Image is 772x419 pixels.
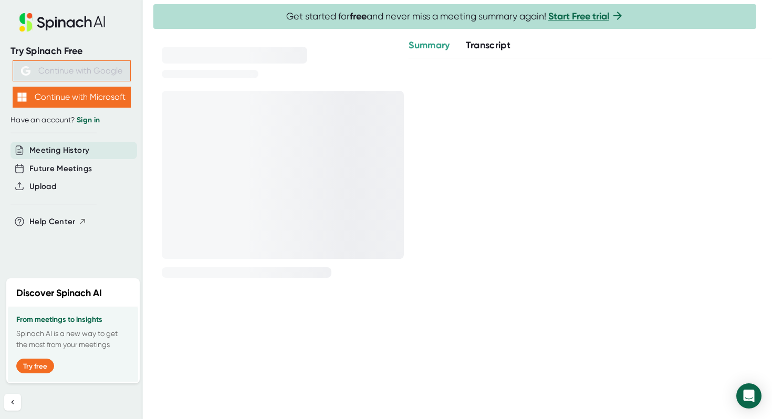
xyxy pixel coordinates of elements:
button: Continue with Microsoft [13,87,131,108]
span: Summary [409,39,450,51]
button: Future Meetings [29,163,92,175]
div: Try Spinach Free [11,45,132,57]
a: Sign in [77,116,100,124]
img: Aehbyd4JwY73AAAAAElFTkSuQmCC [21,66,30,76]
b: free [350,11,367,22]
h3: From meetings to insights [16,316,130,324]
button: Summary [409,38,450,53]
a: Start Free trial [548,11,609,22]
button: Try free [16,359,54,373]
h2: Discover Spinach AI [16,286,102,300]
div: Open Intercom Messenger [736,383,761,408]
button: Continue with Google [13,60,131,81]
p: Spinach AI is a new way to get the most from your meetings [16,328,130,350]
button: Meeting History [29,144,89,156]
span: Get started for and never miss a meeting summary again! [286,11,624,23]
button: Transcript [466,38,511,53]
button: Help Center [29,216,87,228]
span: Help Center [29,216,76,228]
button: Upload [29,181,56,193]
button: Collapse sidebar [4,394,21,411]
span: Transcript [466,39,511,51]
div: Have an account? [11,116,132,125]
